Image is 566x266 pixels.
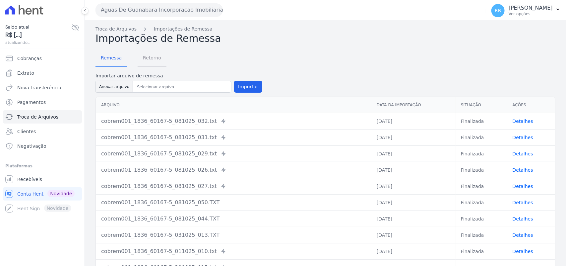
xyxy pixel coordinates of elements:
a: Detalhes [513,249,533,254]
button: Importar [234,81,262,93]
a: Detalhes [513,151,533,156]
a: Nova transferência [3,81,82,94]
th: Ações [507,97,555,113]
a: Detalhes [513,167,533,173]
td: [DATE] [371,194,456,211]
span: Cobranças [17,55,42,62]
a: Troca de Arquivos [95,26,137,33]
td: Finalizada [456,178,507,194]
td: [DATE] [371,129,456,145]
span: Negativação [17,143,46,149]
td: Finalizada [456,194,507,211]
td: [DATE] [371,227,456,243]
div: cobrem001_1836_60167-5_011025_010.txt [101,247,366,255]
div: cobrem001_1836_60167-5_081025_031.txt [101,133,366,141]
span: Nova transferência [17,84,61,91]
div: cobrem001_1836_60167-5_081025_027.txt [101,182,366,190]
td: Finalizada [456,129,507,145]
a: Pagamentos [3,96,82,109]
div: cobrem001_1836_60167-5_081025_050.TXT [101,199,366,207]
div: cobrem001_1836_60167-5_081025_032.txt [101,117,366,125]
div: cobrem001_1836_60167-5_081025_044.TXT [101,215,366,223]
a: Negativação [3,139,82,153]
a: Detalhes [513,135,533,140]
td: [DATE] [371,178,456,194]
a: Importações de Remessa [154,26,213,33]
button: Anexar arquivo [95,81,133,93]
span: Remessa [97,51,126,64]
td: [DATE] [371,145,456,162]
div: cobrem001_1836_60167-5_081025_029.txt [101,150,366,158]
div: Plataformas [5,162,79,170]
a: Detalhes [513,216,533,222]
a: Cobranças [3,52,82,65]
a: Remessa [95,50,127,67]
button: Aguas De Guanabara Incorporacao Imobiliaria SPE LTDA [95,3,223,17]
div: cobrem001_1836_60167-5_031025_013.TXT [101,231,366,239]
a: Retorno [138,50,166,67]
input: Selecionar arquivo [134,83,230,91]
span: Clientes [17,128,36,135]
span: Extrato [17,70,34,76]
h2: Importações de Remessa [95,33,555,44]
th: Data da Importação [371,97,456,113]
td: Finalizada [456,227,507,243]
button: RR [PERSON_NAME] Ver opções [486,1,566,20]
a: Detalhes [513,200,533,205]
th: Arquivo [96,97,371,113]
td: Finalizada [456,162,507,178]
nav: Sidebar [5,52,79,215]
span: Troca de Arquivos [17,114,58,120]
td: Finalizada [456,145,507,162]
th: Situação [456,97,507,113]
td: [DATE] [371,243,456,259]
span: Pagamentos [17,99,46,106]
span: Conta Hent [17,191,43,197]
a: Extrato [3,66,82,80]
td: [DATE] [371,162,456,178]
a: Detalhes [513,119,533,124]
span: atualizando... [5,40,71,45]
a: Detalhes [513,184,533,189]
td: Finalizada [456,113,507,129]
span: Retorno [139,51,165,64]
label: Importar arquivo de remessa [95,72,262,79]
a: Troca de Arquivos [3,110,82,124]
a: Conta Hent Novidade [3,187,82,201]
a: Detalhes [513,232,533,238]
nav: Breadcrumb [95,26,555,33]
span: Saldo atual [5,24,71,31]
a: Clientes [3,125,82,138]
a: Recebíveis [3,173,82,186]
span: Novidade [47,190,75,197]
p: Ver opções [509,11,553,17]
div: cobrem001_1836_60167-5_081025_026.txt [101,166,366,174]
span: R$ [...] [5,31,71,40]
p: [PERSON_NAME] [509,5,553,11]
td: [DATE] [371,211,456,227]
td: [DATE] [371,113,456,129]
td: Finalizada [456,243,507,259]
span: RR [495,8,501,13]
span: Recebíveis [17,176,42,183]
td: Finalizada [456,211,507,227]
